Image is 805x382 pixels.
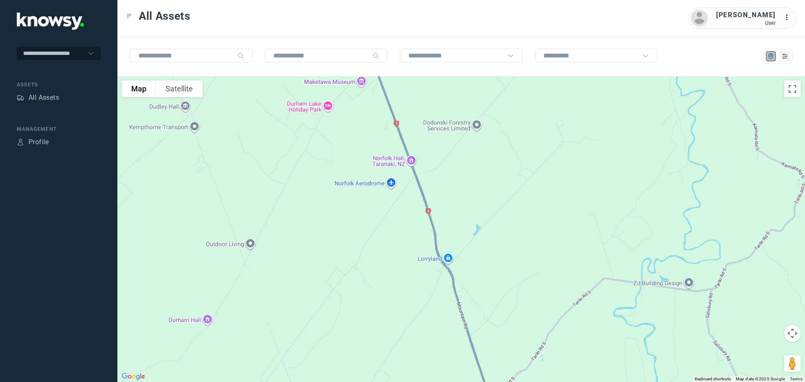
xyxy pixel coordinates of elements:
a: AssetsAll Assets [17,93,59,103]
div: Search [372,52,379,59]
a: Open this area in Google Maps (opens a new window) [119,371,147,382]
div: [PERSON_NAME] [716,10,776,20]
div: Profile [29,137,49,147]
div: Search [237,52,244,59]
button: Toggle fullscreen view [784,81,801,97]
div: Assets [17,81,101,88]
img: Application Logo [17,13,84,30]
div: : [784,13,794,23]
button: Drag Pegman onto the map to open Street View [784,355,801,372]
div: Map [767,52,775,60]
a: Terms (opens in new tab) [790,377,802,381]
button: Show street map [122,81,156,97]
tspan: ... [784,14,793,21]
a: ProfileProfile [17,137,49,147]
div: Assets [17,94,24,101]
div: List [781,52,789,60]
div: All Assets [29,93,59,103]
span: Map data ©2025 Google [736,377,785,381]
div: User [716,20,776,26]
span: All Assets [139,8,190,23]
div: Toggle Menu [126,13,132,19]
button: Show satellite imagery [156,81,203,97]
div: Management [17,125,101,133]
div: : [784,13,794,24]
div: Profile [17,138,24,146]
button: Keyboard shortcuts [695,376,731,382]
button: Map camera controls [784,325,801,342]
img: Google [119,371,147,382]
img: avatar.png [691,10,708,26]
